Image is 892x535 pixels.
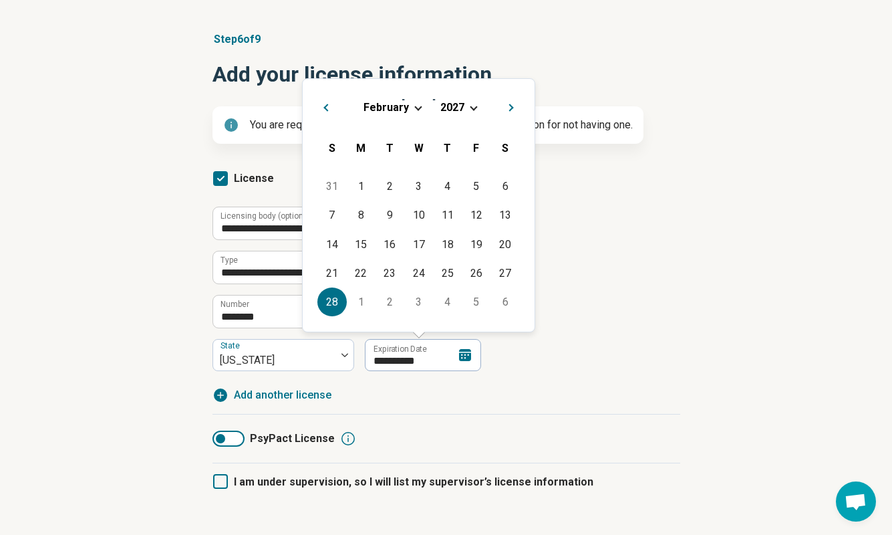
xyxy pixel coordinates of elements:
[491,288,520,316] div: Choose Saturday, March 6th, 2027
[462,230,490,259] div: Choose Friday, February 19th, 2027
[234,172,274,185] span: License
[433,230,462,259] div: Choose Thursday, February 18th, 2027
[433,259,462,288] div: Choose Thursday, February 25th, 2027
[462,288,490,316] div: Choose Friday, March 5th, 2027
[363,101,409,114] span: February
[302,78,535,332] div: Choose Date
[491,259,520,288] div: Choose Saturday, February 27th, 2027
[212,58,680,90] h1: Add your license information
[317,134,346,163] div: Sunday
[404,288,433,316] div: Choose Wednesday, March 3rd, 2027
[404,230,433,259] div: Choose Wednesday, February 17th, 2027
[404,172,433,201] div: Choose Wednesday, February 3rd, 2027
[220,341,243,350] label: State
[347,201,376,229] div: Choose Monday, February 8th, 2027
[462,259,490,288] div: Choose Friday, February 26th, 2027
[376,288,404,316] div: Choose Tuesday, March 2nd, 2027
[404,134,433,163] div: Wednesday
[376,230,404,259] div: Choose Tuesday, February 16th, 2027
[250,431,335,447] span: PsyPact License
[376,172,404,201] div: Choose Tuesday, February 2nd, 2027
[317,172,519,316] div: Month February, 2027
[250,117,633,133] p: You are required to add at least one license or provide a reason for not having one.
[376,201,404,229] div: Choose Tuesday, February 9th, 2027
[440,101,464,114] span: 2027
[404,201,433,229] div: Choose Wednesday, February 10th, 2027
[462,134,490,163] div: Friday
[347,259,376,288] div: Choose Monday, February 22nd, 2027
[433,288,462,316] div: Choose Thursday, March 4th, 2027
[376,134,404,163] div: Tuesday
[836,481,876,522] a: Open chat
[462,172,490,201] div: Choose Friday, February 5th, 2027
[433,172,462,201] div: Choose Thursday, February 4th, 2027
[213,251,492,284] input: credential.licenses.0.name
[220,300,249,308] label: Number
[433,201,462,229] div: Choose Thursday, February 11th, 2027
[433,134,462,163] div: Thursday
[491,201,520,229] div: Choose Saturday, February 13th, 2027
[491,172,520,201] div: Choose Saturday, February 6th, 2027
[462,201,490,229] div: Choose Friday, February 12th, 2027
[347,134,376,163] div: Monday
[347,230,376,259] div: Choose Monday, February 15th, 2027
[317,259,346,288] div: Choose Sunday, February 21st, 2027
[491,230,520,259] div: Choose Saturday, February 20th, 2027
[347,172,376,201] div: Choose Monday, February 1st, 2027
[313,95,524,114] h2: [DATE]
[212,31,680,47] p: Step 6 of 9
[404,259,433,288] div: Choose Wednesday, February 24th, 2027
[347,288,376,316] div: Choose Monday, March 1st, 2027
[317,201,346,229] div: Choose Sunday, February 7th, 2027
[212,387,331,403] button: Add another license
[220,212,313,220] label: Licensing body (optional)
[234,387,331,403] span: Add another license
[317,230,346,259] div: Choose Sunday, February 14th, 2027
[317,288,346,316] div: Choose Sunday, February 28th, 2027
[220,256,238,264] label: Type
[234,475,593,488] span: I am under supervision, so I will list my supervisor’s license information
[491,134,520,163] div: Saturday
[317,172,346,201] div: Choose Sunday, January 31st, 2027
[376,259,404,288] div: Choose Tuesday, February 23rd, 2027
[313,95,335,116] button: Previous Month
[502,95,524,116] button: Next Month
